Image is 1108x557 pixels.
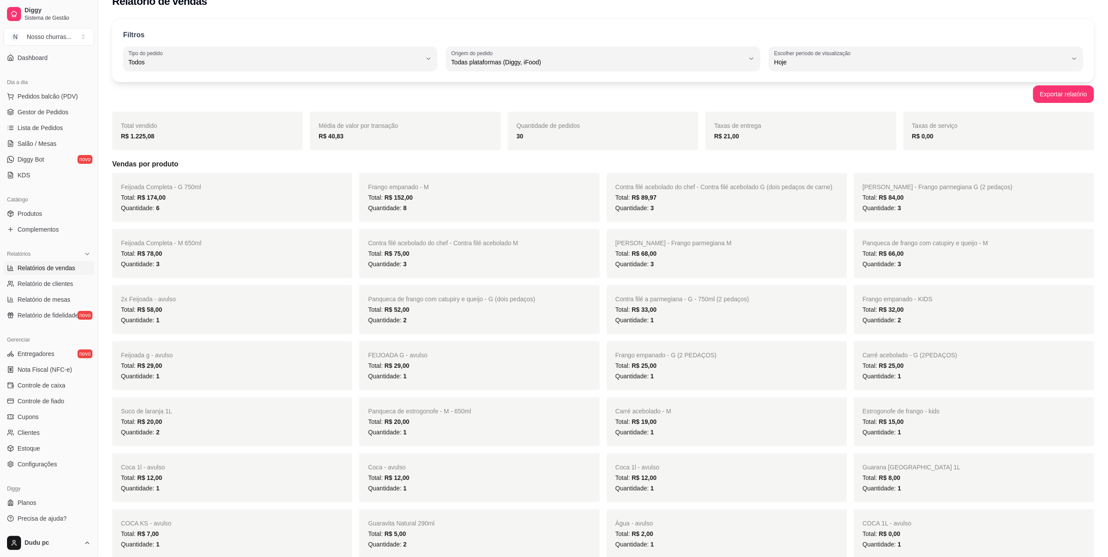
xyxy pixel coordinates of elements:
[912,133,934,140] strong: R$ 0,00
[1033,85,1094,103] button: Exportar relatório
[517,122,580,129] span: Quantidade de pedidos
[128,49,166,57] label: Tipo do pedido
[18,460,57,469] span: Configurações
[121,474,162,481] span: Total:
[368,362,409,369] span: Total:
[18,279,73,288] span: Relatório de clientes
[121,261,159,268] span: Quantidade:
[121,250,162,257] span: Total:
[863,250,904,257] span: Total:
[121,373,159,380] span: Quantidade:
[121,408,172,415] span: Suco de laranja 1L
[616,530,653,537] span: Total:
[25,7,91,14] span: Diggy
[4,511,94,525] a: Precisa de ajuda?
[616,194,657,201] span: Total:
[385,362,410,369] span: R$ 29,00
[18,514,67,523] span: Precisa de ajuda?
[863,474,900,481] span: Total:
[632,530,653,537] span: R$ 2,00
[121,183,201,190] span: Feijoada Completa - G 750ml
[863,429,901,436] span: Quantidade:
[137,306,162,313] span: R$ 58,00
[4,193,94,207] div: Catálogo
[18,123,63,132] span: Lista de Pedidos
[368,261,407,268] span: Quantidade:
[863,418,904,425] span: Total:
[632,250,657,257] span: R$ 68,00
[898,373,901,380] span: 1
[156,485,159,492] span: 1
[128,58,421,67] span: Todos
[4,496,94,510] a: Planos
[368,306,409,313] span: Total:
[368,204,407,212] span: Quantidade:
[879,474,900,481] span: R$ 8,00
[385,418,410,425] span: R$ 20,00
[616,362,657,369] span: Total:
[7,250,31,257] span: Relatórios
[18,311,78,320] span: Relatório de fidelidade
[403,541,407,548] span: 2
[368,541,407,548] span: Quantidade:
[156,261,159,268] span: 3
[4,105,94,119] a: Gestor de Pedidos
[368,194,413,201] span: Total:
[18,428,40,437] span: Clientes
[4,410,94,424] a: Cupons
[616,183,833,190] span: Contra filé acebolado do chef - Contra filé acebolado G (dois pedaços de carne)
[616,352,717,359] span: Frango empanado - G (2 PEDAÇOS)
[112,159,1094,169] h5: Vendas por produto
[714,133,739,140] strong: R$ 21,00
[18,53,48,62] span: Dashboard
[18,365,72,374] span: Nota Fiscal (NFC-e)
[898,261,901,268] span: 3
[121,352,173,359] span: Feijoada g - avulso
[616,317,654,324] span: Quantidade:
[863,362,904,369] span: Total:
[616,296,749,303] span: Contra filé a parmegiana - G - 750ml (2 pedaços)
[616,485,654,492] span: Quantidade:
[863,194,904,201] span: Total:
[368,418,409,425] span: Total:
[651,204,654,212] span: 3
[18,264,75,272] span: Relatórios de vendas
[368,250,409,257] span: Total:
[4,308,94,322] a: Relatório de fidelidadenovo
[385,530,406,537] span: R$ 5,00
[368,530,406,537] span: Total:
[4,75,94,89] div: Dia a dia
[121,541,159,548] span: Quantidade:
[156,373,159,380] span: 1
[27,32,71,41] div: Nosso churras ...
[121,418,162,425] span: Total:
[632,474,657,481] span: R$ 12,00
[616,541,654,548] span: Quantidade:
[385,306,410,313] span: R$ 52,00
[898,317,901,324] span: 2
[137,418,162,425] span: R$ 20,00
[632,306,657,313] span: R$ 33,00
[4,28,94,46] button: Select a team
[137,250,162,257] span: R$ 78,00
[156,317,159,324] span: 1
[651,429,654,436] span: 1
[863,541,901,548] span: Quantidade:
[18,295,71,304] span: Relatório de mesas
[769,46,1083,71] button: Escolher período de visualizaçãoHoje
[4,137,94,151] a: Salão / Mesas
[137,530,159,537] span: R$ 7,00
[616,408,672,415] span: Carré acebolado - M
[137,474,162,481] span: R$ 12,00
[616,306,657,313] span: Total:
[123,46,437,71] button: Tipo do pedidoTodos
[863,464,961,471] span: Guarana [GEOGRAPHIC_DATA] 1L
[385,474,410,481] span: R$ 12,00
[863,408,940,415] span: Estrogonofe de frango - kids
[403,261,407,268] span: 3
[18,397,64,405] span: Controle de fiado
[121,485,159,492] span: Quantidade:
[403,317,407,324] span: 2
[879,530,900,537] span: R$ 0,00
[18,498,36,507] span: Planos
